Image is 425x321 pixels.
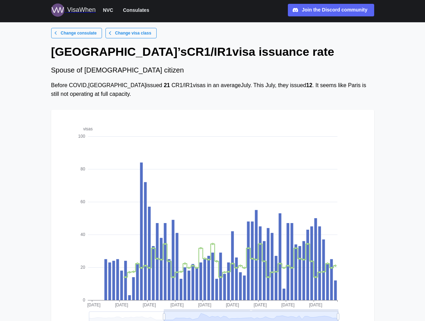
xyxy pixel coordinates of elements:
[288,4,374,16] a: Join the Discord community
[302,6,367,14] div: Join the Discord community
[226,303,239,307] text: [DATE]
[78,134,85,139] text: 100
[51,28,102,38] a: Change consulate
[80,199,85,204] text: 60
[306,82,313,88] strong: 12
[51,65,374,76] div: Spouse of [DEMOGRAPHIC_DATA] citizen
[198,303,211,307] text: [DATE]
[103,6,113,14] span: NVC
[51,3,96,17] a: Logo for VisaWhen VisaWhen
[83,127,92,131] text: visas
[67,5,96,15] div: VisaWhen
[80,265,85,270] text: 20
[115,303,128,307] text: [DATE]
[100,6,117,15] button: NVC
[87,303,100,307] text: [DATE]
[115,28,151,38] span: Change visa class
[80,232,85,237] text: 40
[164,82,170,88] strong: 21
[253,303,267,307] text: [DATE]
[51,81,374,99] div: Before COVID, [GEOGRAPHIC_DATA] issued CR1/IR1 visas in an average July . This July , they issued...
[80,167,85,171] text: 80
[143,303,156,307] text: [DATE]
[309,303,322,307] text: [DATE]
[281,303,294,307] text: [DATE]
[51,44,374,59] h1: [GEOGRAPHIC_DATA] ’s CR1/IR1 visa issuance rate
[51,3,64,17] img: Logo for VisaWhen
[120,6,152,15] button: Consulates
[170,303,183,307] text: [DATE]
[82,298,85,303] text: 0
[61,28,96,38] span: Change consulate
[123,6,149,14] span: Consulates
[105,28,157,38] a: Change visa class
